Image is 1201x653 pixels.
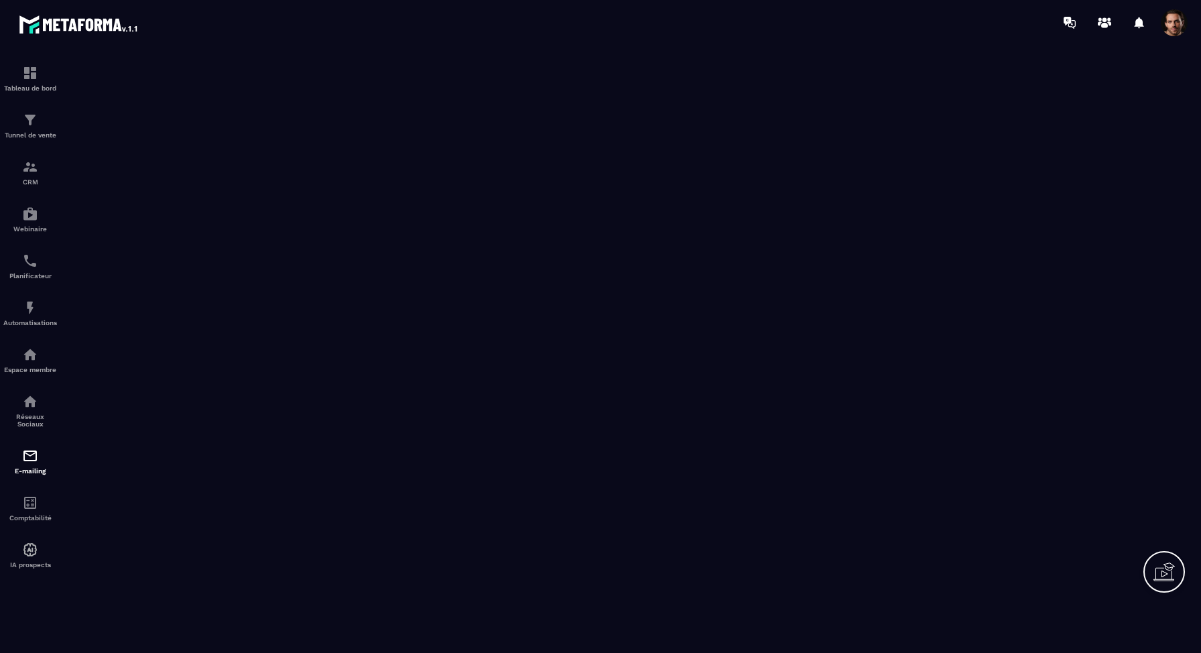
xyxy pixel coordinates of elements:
a: formationformationCRM [3,149,57,196]
p: CRM [3,178,57,186]
p: Comptabilité [3,514,57,522]
p: Tunnel de vente [3,131,57,139]
a: automationsautomationsEspace membre [3,337,57,383]
p: IA prospects [3,561,57,569]
img: formation [22,159,38,175]
img: automations [22,206,38,222]
p: Automatisations [3,319,57,326]
a: formationformationTunnel de vente [3,102,57,149]
img: accountant [22,495,38,511]
img: automations [22,542,38,558]
a: emailemailE-mailing [3,438,57,485]
img: logo [19,12,139,36]
a: formationformationTableau de bord [3,55,57,102]
p: Planificateur [3,272,57,280]
a: automationsautomationsAutomatisations [3,290,57,337]
img: automations [22,300,38,316]
img: formation [22,112,38,128]
img: scheduler [22,253,38,269]
p: E-mailing [3,467,57,475]
p: Espace membre [3,366,57,373]
a: automationsautomationsWebinaire [3,196,57,243]
img: automations [22,347,38,363]
img: email [22,448,38,464]
img: social-network [22,394,38,410]
img: formation [22,65,38,81]
p: Webinaire [3,225,57,233]
a: schedulerschedulerPlanificateur [3,243,57,290]
a: accountantaccountantComptabilité [3,485,57,532]
p: Réseaux Sociaux [3,413,57,428]
a: social-networksocial-networkRéseaux Sociaux [3,383,57,438]
p: Tableau de bord [3,84,57,92]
